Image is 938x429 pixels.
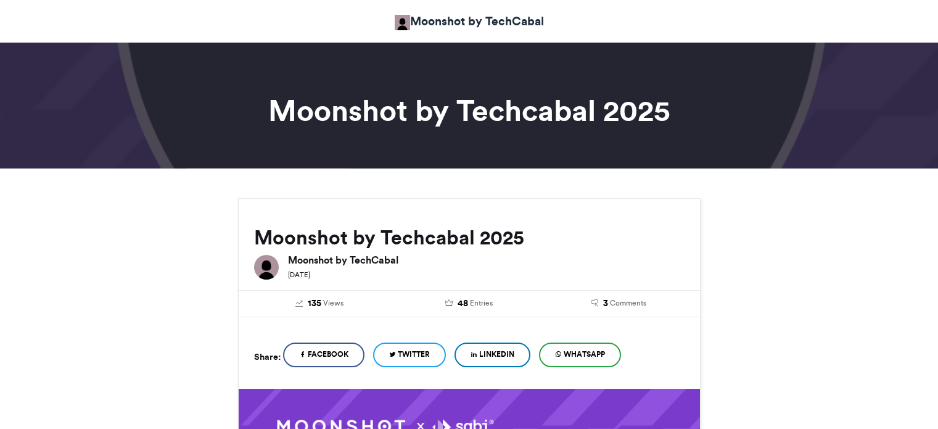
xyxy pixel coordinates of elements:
img: Moonshot by TechCabal [395,15,410,30]
span: Entries [470,298,493,309]
span: Facebook [308,349,348,360]
img: Moonshot by TechCabal [254,255,279,280]
h6: Moonshot by TechCabal [288,255,685,265]
a: Moonshot by TechCabal [395,12,544,30]
span: 135 [308,297,321,310]
span: Views [323,298,344,309]
a: Twitter [373,343,446,367]
a: 3 Comments [553,297,685,310]
h5: Share: [254,349,281,365]
a: WhatsApp [539,343,621,367]
span: 3 [603,297,608,310]
span: WhatsApp [564,349,605,360]
span: 48 [458,297,468,310]
a: Facebook [283,343,364,367]
small: [DATE] [288,270,310,279]
span: Twitter [398,349,430,360]
a: LinkedIn [455,343,530,367]
h2: Moonshot by Techcabal 2025 [254,227,685,249]
span: LinkedIn [479,349,514,360]
span: Comments [610,298,646,309]
h1: Moonshot by Techcabal 2025 [127,96,812,125]
a: 135 Views [254,297,385,310]
a: 48 Entries [403,297,535,310]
